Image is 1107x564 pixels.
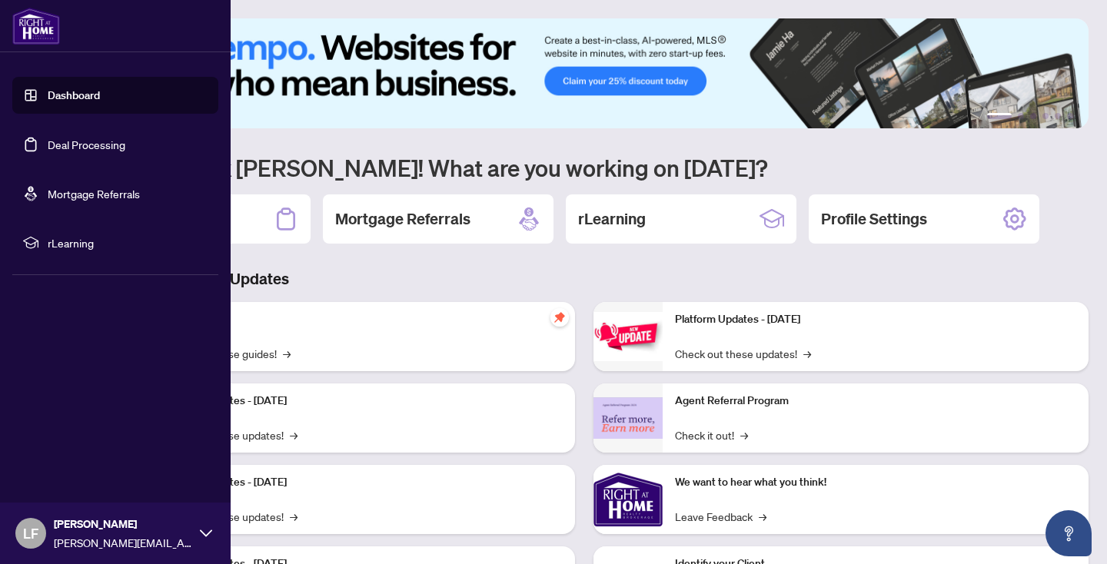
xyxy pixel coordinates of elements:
[987,113,1012,119] button: 1
[1018,113,1024,119] button: 2
[675,393,1076,410] p: Agent Referral Program
[1030,113,1036,119] button: 3
[290,508,298,525] span: →
[80,268,1089,290] h3: Brokerage & Industry Updates
[675,311,1076,328] p: Platform Updates - [DATE]
[23,523,38,544] span: LF
[48,138,125,151] a: Deal Processing
[48,187,140,201] a: Mortgage Referrals
[48,88,100,102] a: Dashboard
[821,208,927,230] h2: Profile Settings
[161,311,563,328] p: Self-Help
[1042,113,1049,119] button: 4
[759,508,766,525] span: →
[335,208,470,230] h2: Mortgage Referrals
[80,18,1089,128] img: Slide 0
[675,474,1076,491] p: We want to hear what you think!
[54,534,192,551] span: [PERSON_NAME][EMAIL_ADDRESS][PERSON_NAME][DOMAIN_NAME]
[550,308,569,327] span: pushpin
[675,426,748,443] a: Check it out!→
[803,345,811,362] span: →
[593,397,663,440] img: Agent Referral Program
[1055,113,1061,119] button: 5
[675,508,766,525] a: Leave Feedback→
[740,426,748,443] span: →
[578,208,646,230] h2: rLearning
[290,426,298,443] span: →
[48,234,208,251] span: rLearning
[675,345,811,362] a: Check out these updates!→
[161,474,563,491] p: Platform Updates - [DATE]
[80,153,1089,182] h1: Welcome back [PERSON_NAME]! What are you working on [DATE]?
[1045,510,1092,556] button: Open asap
[54,516,192,532] span: [PERSON_NAME]
[593,312,663,360] img: Platform Updates - June 23, 2025
[12,8,60,45] img: logo
[593,465,663,534] img: We want to hear what you think!
[1067,113,1073,119] button: 6
[161,393,563,410] p: Platform Updates - [DATE]
[283,345,291,362] span: →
